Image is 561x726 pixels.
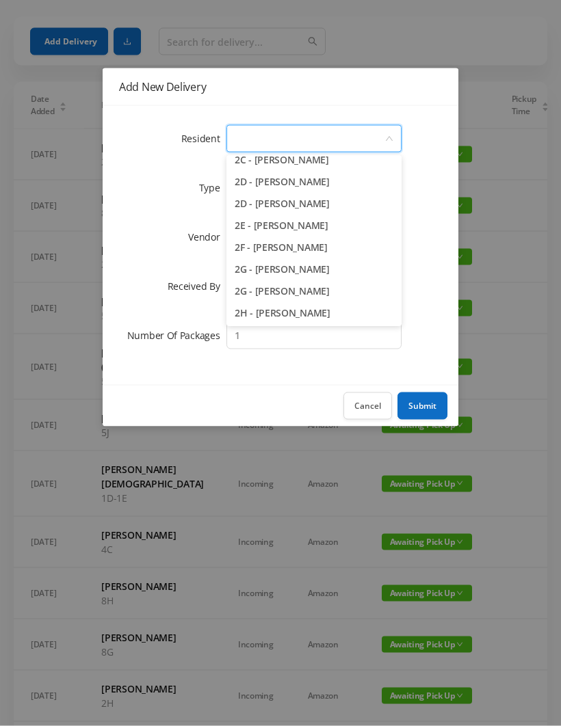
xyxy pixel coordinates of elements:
label: Received By [168,280,227,293]
li: 2G - [PERSON_NAME] [226,259,402,281]
li: 2E - [PERSON_NAME] [226,215,402,237]
button: Submit [397,392,447,420]
form: Add New Delivery [119,122,442,352]
label: Number Of Packages [127,329,227,342]
i: icon: down [385,135,393,144]
li: 2H - [PERSON_NAME] [226,303,402,325]
li: 2F - [PERSON_NAME] [226,237,402,259]
div: Add New Delivery [119,79,442,94]
li: 2D - [PERSON_NAME] [226,172,402,193]
li: 2G - [PERSON_NAME] [226,281,402,303]
label: Type [199,181,227,194]
li: 2D - [PERSON_NAME] [226,193,402,215]
label: Resident [181,132,227,145]
li: 2H - [PERSON_NAME] [226,325,402,347]
button: Cancel [343,392,392,420]
label: Vendor [188,230,226,243]
li: 2C - [PERSON_NAME] [226,150,402,172]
